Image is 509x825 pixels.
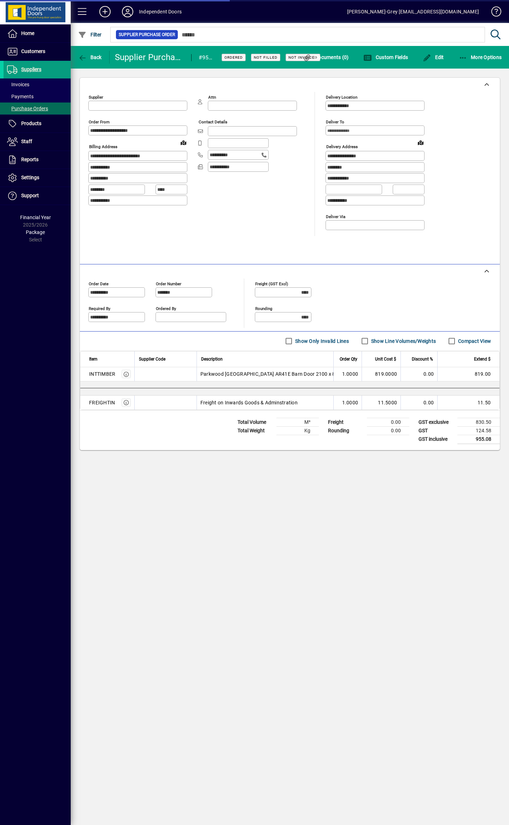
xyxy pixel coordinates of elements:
label: Show Only Invalid Lines [294,338,349,345]
div: #95857-1 [199,52,213,63]
button: Add [94,5,116,18]
mat-label: Required by [89,306,110,311]
span: Order Qty [340,355,357,363]
td: 955.08 [457,435,500,444]
mat-label: Supplier [89,95,103,100]
td: Total Weight [234,426,276,435]
mat-label: Ordered by [156,306,176,311]
button: Custom Fields [362,51,410,64]
label: Compact View [457,338,491,345]
mat-label: Freight (GST excl) [255,281,288,286]
td: 0.00 [367,418,409,426]
td: Kg [276,426,319,435]
td: 11.50 [437,396,499,410]
span: Freight on Inwards Goods & Adminstration [200,399,298,406]
a: Purchase Orders [4,103,71,115]
span: Staff [21,139,32,144]
span: Reports [21,157,39,162]
td: 0.00 [367,426,409,435]
td: 819.00 [437,367,499,381]
span: Description [201,355,223,363]
mat-label: Deliver via [326,214,345,219]
button: Documents (0) [301,51,351,64]
a: View on map [415,137,426,148]
app-page-header-button: Back [71,51,110,64]
a: Settings [4,169,71,187]
td: 0.00 [400,396,437,410]
span: Documents (0) [303,54,349,60]
td: 830.50 [457,418,500,426]
a: Staff [4,133,71,151]
span: Edit [423,54,444,60]
span: Products [21,121,41,126]
span: Back [78,54,102,60]
span: More Options [459,54,502,60]
span: Invoices [7,82,29,87]
mat-label: Rounding [255,306,272,311]
div: Independent Doors [139,6,182,17]
td: GST inclusive [415,435,457,444]
span: Financial Year [20,215,51,220]
div: INTTIMBER [89,370,115,378]
td: 11.5000 [362,396,400,410]
a: Reports [4,151,71,169]
span: Extend $ [474,355,491,363]
td: M³ [276,418,319,426]
span: Item [89,355,98,363]
mat-label: Attn [208,95,216,100]
a: Home [4,25,71,42]
span: Not Filled [254,55,277,60]
span: Home [21,30,34,36]
a: Customers [4,43,71,60]
td: 1.0000 [333,367,362,381]
a: View on map [178,137,189,148]
span: Filter [78,32,102,37]
span: Supplier Code [139,355,165,363]
mat-label: Order number [156,281,181,286]
button: Edit [421,51,446,64]
td: Rounding [324,426,367,435]
td: 124.58 [457,426,500,435]
span: Supplier Purchase Order [119,31,175,38]
mat-label: Delivery Location [326,95,357,100]
mat-label: Deliver To [326,119,344,124]
a: Payments [4,90,71,103]
a: Support [4,187,71,205]
button: Back [76,51,104,64]
td: Freight [324,418,367,426]
div: Supplier Purchase Order [115,52,184,63]
span: Support [21,193,39,198]
span: Parkwood [GEOGRAPHIC_DATA] AR41E Barn Door 2100 x 860mm [200,370,350,378]
mat-label: Order date [89,281,109,286]
td: 1.0000 [333,396,362,410]
button: Filter [76,28,104,41]
span: Discount % [412,355,433,363]
label: Show Line Volumes/Weights [370,338,436,345]
span: Payments [7,94,34,99]
td: 0.00 [400,367,437,381]
div: FREIGHTIN [89,399,115,406]
td: Total Volume [234,418,276,426]
span: Package [26,229,45,235]
td: 819.0000 [362,367,400,381]
span: Settings [21,175,39,180]
td: GST exclusive [415,418,457,426]
a: Invoices [4,78,71,90]
td: GST [415,426,457,435]
button: More Options [457,51,504,64]
span: Not Invoiced [288,55,317,60]
button: Profile [116,5,139,18]
span: Unit Cost $ [375,355,396,363]
div: [PERSON_NAME]-Grey [EMAIL_ADDRESS][DOMAIN_NAME] [347,6,479,17]
span: Custom Fields [363,54,408,60]
span: Purchase Orders [7,106,48,111]
span: Ordered [224,55,243,60]
mat-label: Order from [89,119,110,124]
a: Knowledge Base [486,1,500,24]
span: Customers [21,48,45,54]
a: Products [4,115,71,133]
span: Suppliers [21,66,41,72]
